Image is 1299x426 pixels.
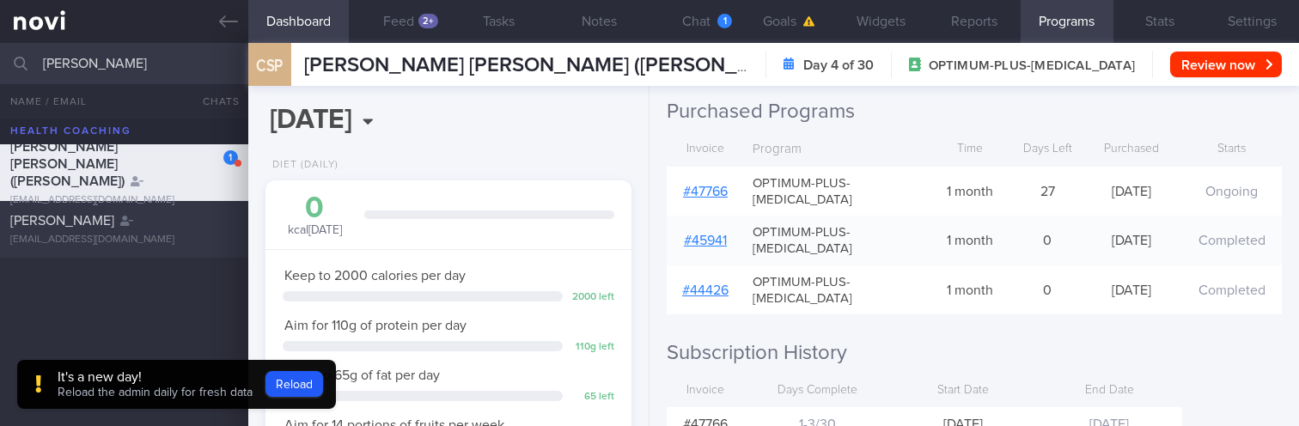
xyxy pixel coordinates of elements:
div: Days Left [1013,133,1082,166]
h2: Purchased Programs [667,99,1282,125]
div: 0 [1013,223,1082,258]
div: 1 month [927,174,1013,209]
div: 110 g left [571,341,614,354]
div: Ongoing [1181,174,1281,209]
div: 1 [717,14,732,28]
div: Invoice [667,374,744,407]
div: Purchased [1082,133,1181,166]
div: [DATE] [1082,273,1181,307]
span: Keep to 2000 calories per day [284,269,466,283]
div: [DATE] [1082,223,1181,258]
span: OPTIMUM-PLUS-[MEDICAL_DATA] [929,58,1135,75]
span: [PERSON_NAME] [PERSON_NAME] ([PERSON_NAME]) [10,140,125,188]
span: [PERSON_NAME] [PERSON_NAME] ([PERSON_NAME]) [304,55,806,76]
div: Invoice [667,133,744,166]
div: Diet (Daily) [265,159,338,172]
div: End Date [1036,374,1182,407]
button: Reload [265,371,323,397]
div: Days Complete [744,374,890,407]
span: OPTIMUM-PLUS-[MEDICAL_DATA] [753,225,918,258]
div: Starts [1181,133,1281,166]
div: 1 [223,150,238,165]
div: 0 [283,193,347,223]
div: CSP [244,33,296,99]
span: OPTIMUM-PLUS-[MEDICAL_DATA] [753,275,918,307]
div: 2000 left [571,291,614,304]
div: 0 [1013,273,1082,307]
span: Keep to 65g of fat per day [284,368,440,382]
strong: Day 4 of 30 [803,57,874,74]
h2: Subscription History [667,340,1282,366]
div: Program [744,133,927,167]
div: Completed [1181,223,1281,258]
span: Reload the admin daily for fresh data [58,386,253,399]
div: 1 month [927,223,1013,258]
div: 2+ [418,14,438,28]
div: Start Date [890,374,1036,407]
div: It's a new day! [58,368,253,386]
span: [PERSON_NAME] [10,214,114,228]
div: [DATE] [1082,174,1181,209]
button: Review now [1170,52,1282,77]
button: Chats [180,84,248,119]
span: Aim for 110g of protein per day [284,319,467,332]
div: Completed [1181,273,1281,307]
div: 1 month [927,273,1013,307]
div: [EMAIL_ADDRESS][DOMAIN_NAME] [10,194,238,207]
span: OPTIMUM-PLUS-[MEDICAL_DATA] [753,176,918,209]
a: #47766 [683,185,728,198]
div: Time [927,133,1013,166]
div: 65 left [571,391,614,404]
a: #45941 [684,234,727,247]
div: kcal [DATE] [283,193,347,239]
div: 27 [1013,174,1082,209]
div: [EMAIL_ADDRESS][DOMAIN_NAME] [10,234,238,246]
a: #44426 [682,283,729,297]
